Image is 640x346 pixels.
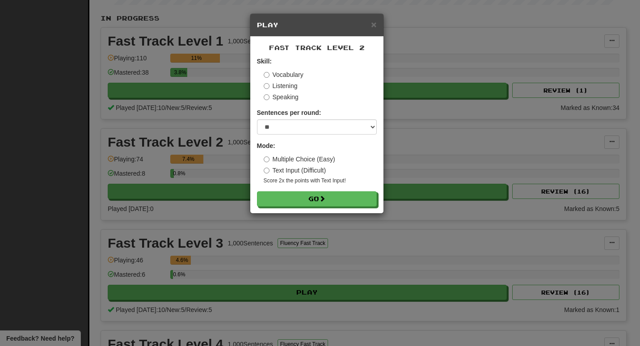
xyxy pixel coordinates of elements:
input: Vocabulary [264,72,269,78]
label: Text Input (Difficult) [264,166,326,175]
button: Go [257,191,377,207]
input: Text Input (Difficult) [264,168,269,173]
span: × [371,19,376,30]
input: Speaking [264,94,269,100]
button: Close [371,20,376,29]
label: Multiple Choice (Easy) [264,155,335,164]
strong: Skill: [257,58,272,65]
small: Score 2x the points with Text Input ! [264,177,377,185]
input: Listening [264,83,269,89]
span: Fast Track Level 2 [269,44,365,51]
label: Sentences per round: [257,108,321,117]
input: Multiple Choice (Easy) [264,156,269,162]
label: Speaking [264,93,299,101]
label: Listening [264,81,298,90]
label: Vocabulary [264,70,303,79]
h5: Play [257,21,377,30]
strong: Mode: [257,142,275,149]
